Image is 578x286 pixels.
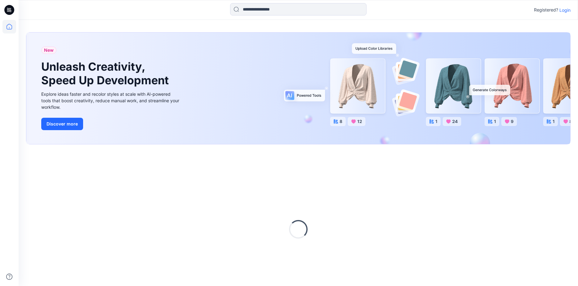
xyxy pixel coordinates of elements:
div: Explore ideas faster and recolor styles at scale with AI-powered tools that boost creativity, red... [41,91,181,110]
h1: Unleash Creativity, Speed Up Development [41,60,171,87]
p: Login [559,7,571,13]
p: Registered? [534,6,558,14]
a: Discover more [41,118,181,130]
button: Discover more [41,118,83,130]
span: New [44,46,54,54]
